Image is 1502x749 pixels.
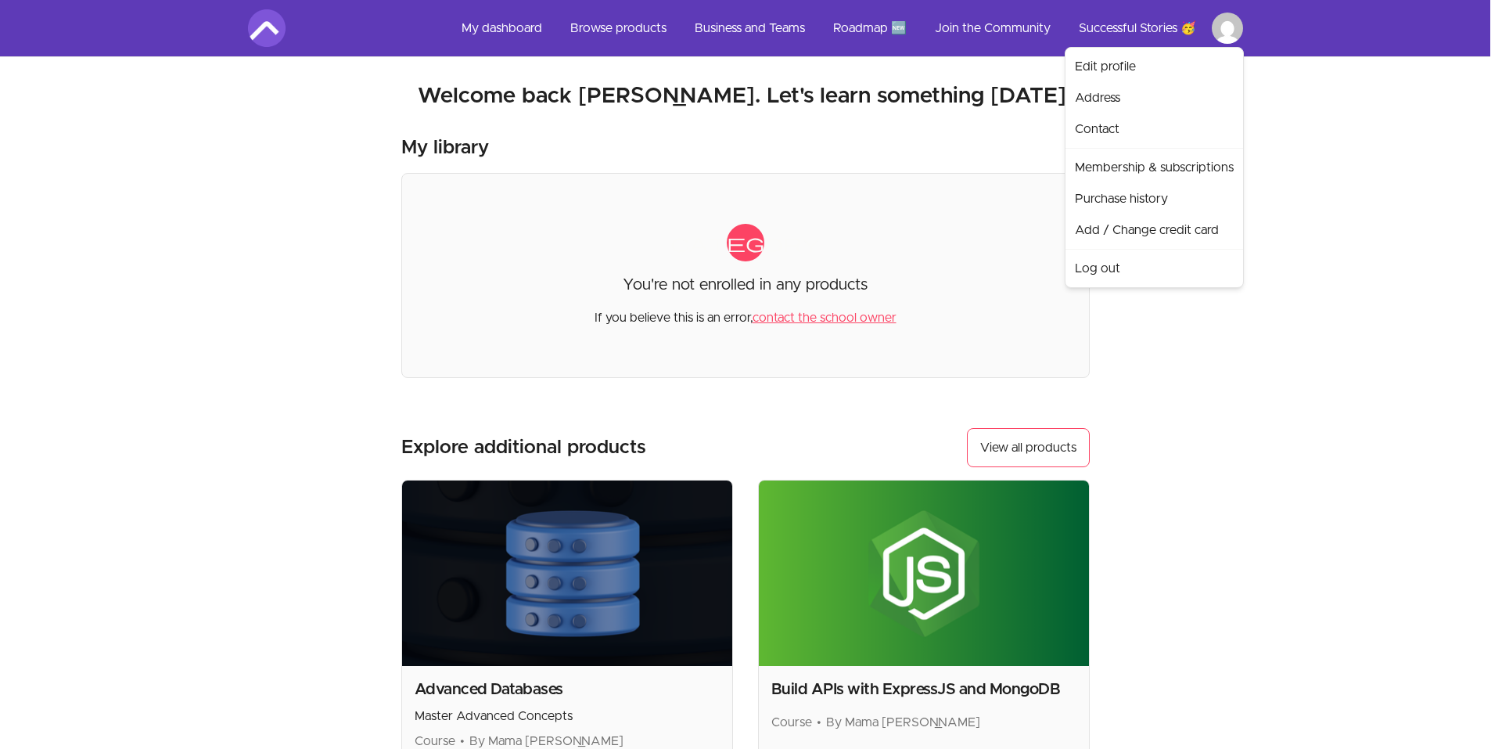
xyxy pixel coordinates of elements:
a: Add / Change credit card [1069,214,1240,246]
a: Address [1069,82,1240,113]
a: Purchase history [1069,183,1240,214]
a: Edit profile [1069,51,1240,82]
a: Contact [1069,113,1240,145]
a: Membership & subscriptions [1069,152,1240,183]
a: Log out [1069,253,1240,284]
